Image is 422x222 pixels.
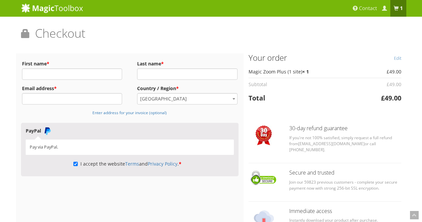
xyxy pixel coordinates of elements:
span: Contact [359,5,377,12]
a: Enter address for your invoice (optional) [92,109,167,116]
h3: 30-day refund guarantee [289,126,401,132]
img: PayPal [43,127,51,135]
abbr: required [47,60,49,67]
span: Country / Region [137,93,238,104]
bdi: 49.00 [381,93,401,102]
span: £ [381,93,385,102]
input: I accept the websiteTermsandPrivacy Policy.* [73,158,78,170]
label: I accept the website and . [73,161,181,167]
h1: Checkout [21,27,401,45]
label: First name [22,59,122,68]
label: Email address [22,84,122,93]
th: Total [249,90,359,105]
h3: Secure and trusted [289,170,401,176]
strong: × 1 [302,68,309,75]
td: Magic Zoom Plus (1 site) [249,65,359,78]
h3: Immediate access [289,208,401,214]
p: Pay via PayPal. [30,144,230,150]
h3: Your order [249,53,401,62]
span: £ [387,68,389,75]
label: Country / Region [137,84,238,93]
a: Privacy Policy [148,161,177,167]
bdi: 49.00 [387,81,401,87]
p: Join our 59823 previous customers - complete your secure payment now with strong 256-bit SSL encr... [289,179,401,191]
a: Terms [125,161,139,167]
span: £ [387,81,389,87]
a: [EMAIL_ADDRESS][DOMAIN_NAME] [298,141,365,147]
label: PayPal [26,128,51,134]
img: MagicToolbox.com - Image tools for your website [21,3,83,13]
abbr: required [54,85,57,91]
abbr: required [179,161,181,167]
p: If you're not 100% satisfied, simply request a full refund from or call [PHONE_NUMBER]. [289,135,401,153]
label: Last name [137,59,238,68]
b: 1 [400,5,403,12]
a: Edit [394,53,401,63]
img: Checkout [256,126,272,145]
span: Mexico [137,93,237,104]
bdi: 49.00 [387,68,401,75]
img: Checkout [249,170,279,186]
th: Subtotal [249,78,359,90]
abbr: required [161,60,164,67]
abbr: required [176,85,179,91]
small: Enter address for your invoice (optional) [92,110,167,115]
